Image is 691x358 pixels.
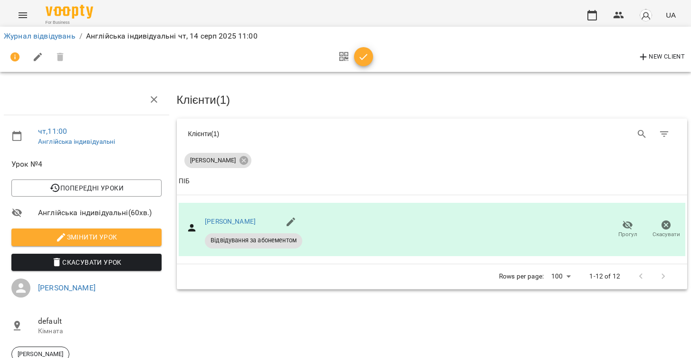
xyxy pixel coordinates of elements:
button: New Client [635,50,687,65]
span: New Client [638,51,685,63]
div: ПІБ [179,176,190,187]
a: чт , 11:00 [38,127,67,136]
span: ПІБ [179,176,686,187]
div: 100 [547,269,574,283]
button: Фільтр [653,123,676,146]
li: / [79,30,82,42]
button: Попередні уроки [11,179,162,197]
div: Table Toolbar [177,119,688,149]
div: Sort [179,176,190,187]
span: UA [666,10,676,20]
a: [PERSON_NAME] [205,218,256,225]
span: Скасувати [653,230,680,239]
a: Англійська індивідуальні [38,138,115,145]
button: Menu [11,4,34,27]
span: Прогул [618,230,637,239]
span: Урок №4 [11,159,162,170]
span: Англійська індивідуальні ( 60 хв. ) [38,207,162,219]
span: [PERSON_NAME] [184,156,241,165]
span: Відвідування за абонементом [205,236,302,245]
nav: breadcrumb [4,30,687,42]
a: Журнал відвідувань [4,31,76,40]
p: Кімната [38,327,162,336]
span: Попередні уроки [19,182,154,194]
a: [PERSON_NAME] [38,283,96,292]
img: avatar_s.png [639,9,653,22]
button: UA [662,6,680,24]
button: Прогул [608,216,647,243]
p: Англійська індивідуальні чт, 14 серп 2025 11:00 [86,30,258,42]
p: 1-12 of 12 [589,272,620,281]
div: [PERSON_NAME] [184,153,251,168]
button: Search [631,123,653,146]
span: For Business [46,20,93,26]
div: Клієнти ( 1 ) [188,129,425,139]
span: default [38,316,162,327]
h3: Клієнти ( 1 ) [177,94,688,106]
button: Скасувати [647,216,685,243]
button: Змінити урок [11,229,162,246]
span: Змінити урок [19,231,154,243]
img: Voopty Logo [46,5,93,19]
p: Rows per page: [499,272,544,281]
span: Скасувати Урок [19,257,154,268]
button: Скасувати Урок [11,254,162,271]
